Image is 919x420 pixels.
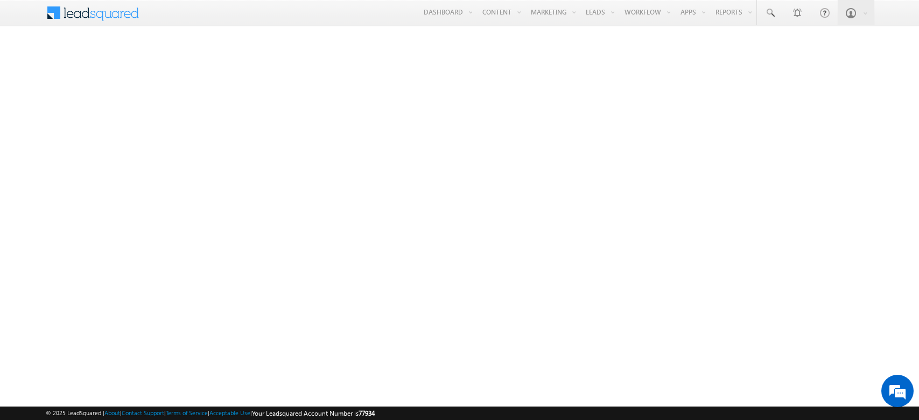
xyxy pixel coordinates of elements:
span: © 2025 LeadSquared | | | | | [46,408,375,418]
span: 77934 [359,409,375,417]
span: Your Leadsquared Account Number is [252,409,375,417]
a: About [104,409,120,416]
a: Acceptable Use [209,409,250,416]
a: Terms of Service [166,409,208,416]
a: Contact Support [122,409,164,416]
